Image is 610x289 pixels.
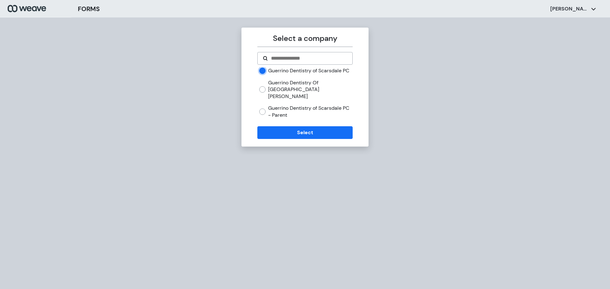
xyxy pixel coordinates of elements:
p: Select a company [257,33,352,44]
input: Search [270,55,347,62]
label: Guerrino Dentistry of Scarsdale PC - Parent [268,105,352,118]
button: Select [257,126,352,139]
label: Guerrino Dentistry of Scarsdale PC [268,67,349,74]
p: [PERSON_NAME] [550,5,588,12]
h3: FORMS [78,4,100,14]
label: Guerrino Dentistry Of [GEOGRAPHIC_DATA][PERSON_NAME] [268,79,352,100]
